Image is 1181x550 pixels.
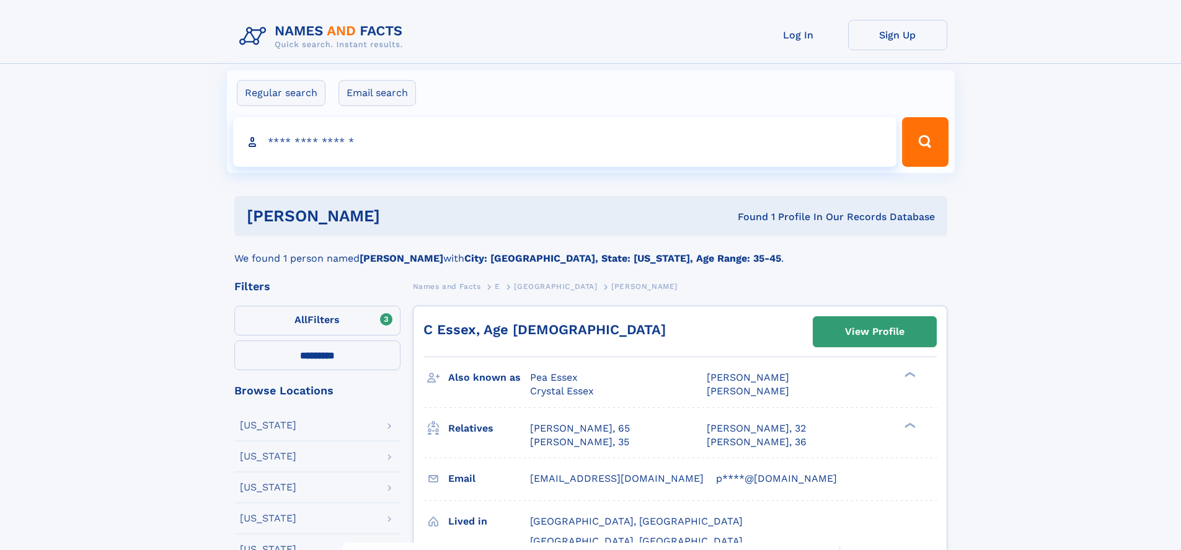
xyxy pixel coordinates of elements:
span: [PERSON_NAME] [707,385,789,397]
a: [PERSON_NAME], 32 [707,422,806,435]
span: Pea Essex [530,371,578,383]
h3: Relatives [448,418,530,439]
a: View Profile [813,317,936,347]
div: Found 1 Profile In Our Records Database [559,210,935,224]
div: We found 1 person named with . [234,236,947,266]
b: City: [GEOGRAPHIC_DATA], State: [US_STATE], Age Range: 35-45 [464,252,781,264]
div: ❯ [901,421,916,429]
div: [US_STATE] [240,451,296,461]
span: [GEOGRAPHIC_DATA], [GEOGRAPHIC_DATA] [530,535,743,547]
h3: Lived in [448,511,530,532]
button: Search Button [902,117,948,167]
label: Filters [234,306,400,335]
div: ❯ [901,371,916,379]
span: [PERSON_NAME] [611,282,678,291]
span: [GEOGRAPHIC_DATA] [514,282,597,291]
input: search input [233,117,897,167]
h3: Email [448,468,530,489]
span: [GEOGRAPHIC_DATA], [GEOGRAPHIC_DATA] [530,515,743,527]
div: [US_STATE] [240,420,296,430]
div: View Profile [845,317,905,346]
div: [US_STATE] [240,513,296,523]
span: [EMAIL_ADDRESS][DOMAIN_NAME] [530,472,704,484]
span: All [294,314,307,326]
a: Sign Up [848,20,947,50]
label: Regular search [237,80,325,106]
a: [GEOGRAPHIC_DATA] [514,278,597,294]
a: [PERSON_NAME], 36 [707,435,807,449]
div: Filters [234,281,400,292]
a: E [495,278,500,294]
b: [PERSON_NAME] [360,252,443,264]
div: Browse Locations [234,385,400,396]
span: [PERSON_NAME] [707,371,789,383]
h3: Also known as [448,367,530,388]
a: Names and Facts [413,278,481,294]
div: [US_STATE] [240,482,296,492]
span: Crystal Essex [530,385,594,397]
a: [PERSON_NAME], 35 [530,435,629,449]
a: C Essex, Age [DEMOGRAPHIC_DATA] [423,322,666,337]
a: Log In [749,20,848,50]
h1: [PERSON_NAME] [247,208,559,224]
a: [PERSON_NAME], 65 [530,422,630,435]
label: Email search [338,80,416,106]
span: E [495,282,500,291]
img: Logo Names and Facts [234,20,413,53]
